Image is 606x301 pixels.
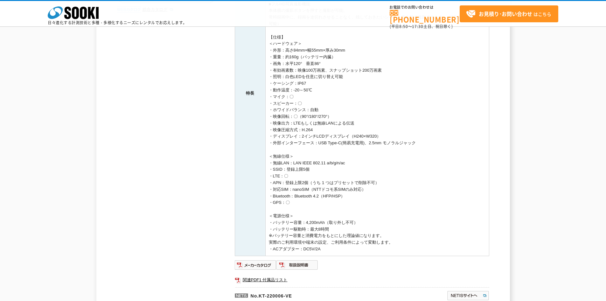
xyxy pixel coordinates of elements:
img: NETISサイトへ [447,290,489,301]
a: 関連PDF1 付属品リスト [235,276,489,284]
a: 取扱説明書 [276,264,318,269]
p: 日々進化する計測技術と多種・多様化するニーズにレンタルでお応えします。 [48,21,187,25]
a: お見積り･お問い合わせはこちら [460,5,558,22]
span: はこちら [466,9,551,19]
img: 取扱説明書 [276,260,318,270]
a: [PHONE_NUMBER] [390,10,460,23]
span: 8:50 [399,24,408,29]
a: メーカーカタログ [235,264,276,269]
span: お電話でのお問い合わせは [390,5,460,9]
img: メーカーカタログ [235,260,276,270]
strong: お見積り･お問い合わせ [479,10,532,18]
span: (平日 ～ 土日、祝日除く) [390,24,453,29]
span: 17:30 [412,24,423,29]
